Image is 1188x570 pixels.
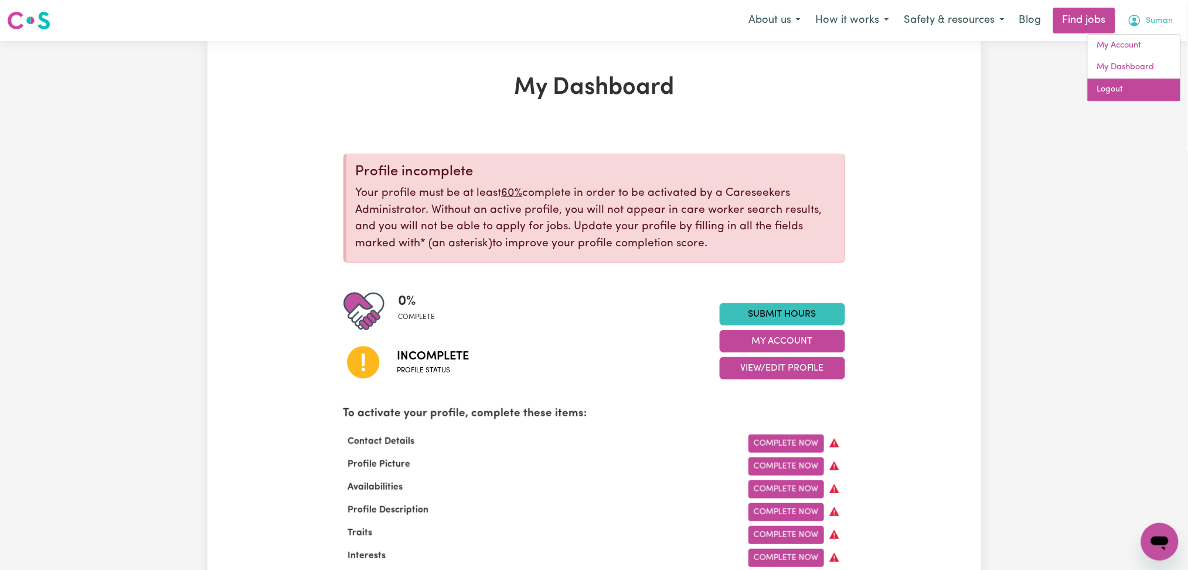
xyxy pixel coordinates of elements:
[397,348,469,365] span: Incomplete
[748,435,824,453] a: Complete Now
[356,185,835,253] p: Your profile must be at least complete in order to be activated by a Careseekers Administrator. W...
[343,406,845,423] p: To activate your profile, complete these items:
[421,238,493,249] span: an asterisk
[748,526,824,544] a: Complete Now
[343,505,434,515] span: Profile Description
[343,437,420,446] span: Contact Details
[1120,8,1181,33] button: My Account
[748,457,824,476] a: Complete Now
[748,503,824,521] a: Complete Now
[1087,34,1181,101] div: My Account
[741,8,808,33] button: About us
[808,8,897,33] button: How it works
[748,480,824,498] a: Complete Now
[343,460,416,469] span: Profile Picture
[720,330,845,352] button: My Account
[343,74,845,102] h1: My Dashboard
[1012,8,1049,33] a: Blog
[1053,8,1115,33] a: Find jobs
[7,7,50,34] a: Careseekers logo
[343,483,408,492] span: Availabilities
[720,357,845,379] button: View/Edit Profile
[1146,15,1173,28] span: Suman
[748,549,824,567] a: Complete Now
[7,10,50,31] img: Careseekers logo
[343,551,391,561] span: Interests
[897,8,1012,33] button: Safety & resources
[1141,523,1179,561] iframe: Button to launch messaging window
[720,303,845,325] a: Submit Hours
[399,291,435,312] span: 0 %
[343,528,377,538] span: Traits
[397,365,469,376] span: Profile status
[356,164,835,181] div: Profile incomplete
[399,291,445,332] div: Profile completeness: 0%
[1088,56,1180,79] a: My Dashboard
[502,188,523,199] u: 60%
[1088,35,1180,57] a: My Account
[1088,79,1180,101] a: Logout
[399,312,435,323] span: complete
